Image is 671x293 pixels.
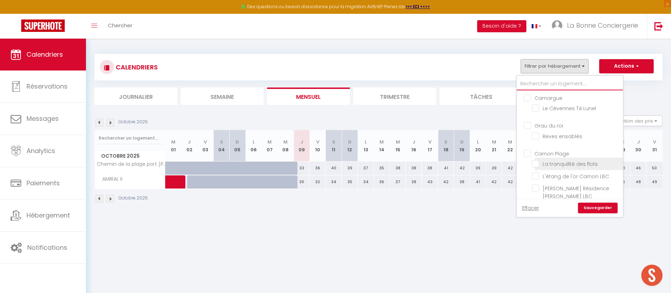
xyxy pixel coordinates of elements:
button: Filtrer par hébergement [521,59,589,73]
th: 10 [310,130,325,162]
th: 20 [470,130,486,162]
abbr: D [236,139,239,145]
div: 38 [406,162,422,175]
th: 04 [213,130,229,162]
div: 38 [422,162,438,175]
div: 43 [422,175,438,188]
span: Chercher [108,22,132,29]
th: 18 [438,130,454,162]
div: 30 [294,175,310,188]
div: 38 [454,175,470,188]
abbr: J [412,139,415,145]
abbr: M [283,139,288,145]
div: 42 [454,162,470,175]
div: 42 [486,175,502,188]
div: 48 [630,175,646,188]
abbr: M [380,139,384,145]
abbr: J [637,139,640,145]
abbr: S [444,139,447,145]
div: 34 [358,175,374,188]
div: 33 [294,162,310,175]
img: ... [552,20,562,31]
div: 36 [374,175,390,188]
div: 39 [342,162,358,175]
abbr: L [477,139,479,145]
a: Effacer [522,204,539,212]
li: Tâches [440,88,522,105]
th: 09 [294,130,310,162]
button: Besoin d'aide ? [477,20,526,32]
th: 30 [630,130,646,162]
div: 42 [438,175,454,188]
abbr: J [188,139,191,145]
div: 40 [326,162,342,175]
div: 50 [646,162,663,175]
li: Mensuel [267,88,350,105]
th: 31 [646,130,663,162]
div: 34 [326,175,342,188]
th: 03 [197,130,213,162]
th: 14 [374,130,390,162]
abbr: S [332,139,335,145]
div: 38 [390,162,406,175]
p: Octobre 2025 [118,119,148,125]
span: Messages [27,114,59,123]
th: 15 [390,130,406,162]
a: Sauvegarder [578,203,618,213]
div: 36 [310,162,325,175]
abbr: S [220,139,223,145]
a: Chercher [103,14,138,39]
abbr: D [460,139,464,145]
th: 13 [358,130,374,162]
abbr: V [204,139,207,145]
abbr: D [348,139,352,145]
abbr: M [396,139,400,145]
span: AMIRAL II [96,175,124,183]
span: Carnon Plage [534,150,569,157]
th: 02 [181,130,197,162]
div: 37 [358,162,374,175]
li: Journalier [94,88,177,105]
th: 05 [230,130,245,162]
th: 12 [342,130,358,162]
div: 32 [310,175,325,188]
h3: CALENDRIERS [114,59,158,75]
span: Hébergement [27,211,70,220]
abbr: M [492,139,496,145]
div: 41 [438,162,454,175]
abbr: V [653,139,656,145]
div: Ouvrir le chat [641,265,663,286]
abbr: M [171,139,175,145]
th: 11 [326,130,342,162]
span: Octobre 2025 [95,151,165,161]
a: >>> ICI <<<< [405,4,430,10]
abbr: L [365,139,367,145]
abbr: L [253,139,255,145]
button: Actions [599,59,654,73]
button: Gestion des prix [610,115,663,126]
div: 39 [486,162,502,175]
span: Réservations [27,82,68,91]
input: Rechercher un logement... [99,132,161,145]
span: Chemin de la plage port [PERSON_NAME] [96,162,167,167]
img: logout [654,22,663,30]
img: Super Booking [21,19,65,32]
span: Notifications [27,243,67,252]
th: 19 [454,130,470,162]
div: 49 [646,175,663,188]
li: Trimestre [353,88,436,105]
input: Rechercher un logement... [517,78,623,90]
th: 06 [245,130,261,162]
th: 16 [406,130,422,162]
div: 42 [502,162,518,175]
span: Calendriers [27,50,63,59]
a: ... La Bonne Conciergerie [546,14,647,39]
span: Paiements [27,179,60,187]
abbr: J [300,139,303,145]
div: 38 [406,175,422,188]
div: 39 [470,162,486,175]
th: 08 [278,130,294,162]
th: 21 [486,130,502,162]
abbr: M [508,139,512,145]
